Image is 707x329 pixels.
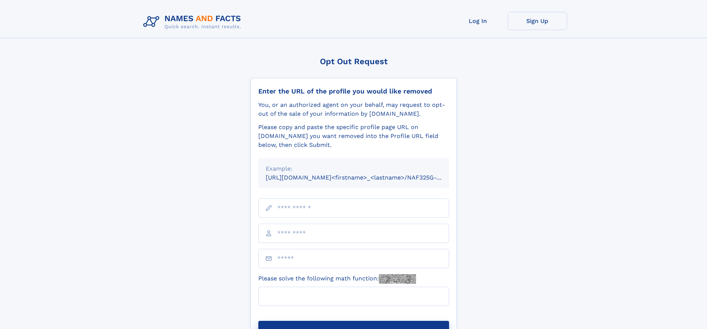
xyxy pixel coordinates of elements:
[266,174,463,181] small: [URL][DOMAIN_NAME]<firstname>_<lastname>/NAF325G-xxxxxxxx
[258,101,449,118] div: You, or an authorized agent on your behalf, may request to opt-out of the sale of your informatio...
[258,274,416,284] label: Please solve the following math function:
[448,12,508,30] a: Log In
[258,123,449,149] div: Please copy and paste the specific profile page URL on [DOMAIN_NAME] you want removed into the Pr...
[508,12,567,30] a: Sign Up
[140,12,247,32] img: Logo Names and Facts
[266,164,442,173] div: Example:
[258,87,449,95] div: Enter the URL of the profile you would like removed
[251,57,457,66] div: Opt Out Request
